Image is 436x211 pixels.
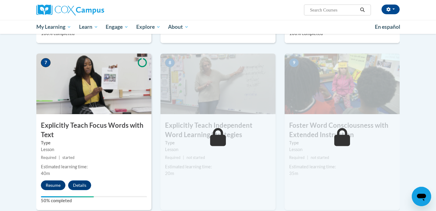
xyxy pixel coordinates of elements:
div: Lesson [41,146,147,153]
a: Explore [132,20,164,34]
div: Your progress [41,196,94,197]
span: About [168,23,189,31]
a: En español [371,21,404,33]
div: Lesson [289,146,395,153]
h3: Explicitly Teach Focus Words with Text [36,121,151,140]
span: Engage [106,23,128,31]
h3: Foster Word Consciousness with Extended Instruction [285,121,400,140]
label: 50% completed [41,197,147,204]
span: Learn [79,23,98,31]
span: 20m [165,171,174,176]
span: | [183,155,184,160]
img: Course Image [36,54,151,114]
button: Details [68,180,91,190]
label: Type [289,140,395,146]
span: 9 [289,58,299,67]
a: Cox Campus [36,5,151,15]
span: 35m [289,171,298,176]
span: | [59,155,60,160]
img: Course Image [160,54,276,114]
div: Main menu [27,20,409,34]
a: Engage [102,20,132,34]
button: Account Settings [381,5,400,14]
span: En español [375,24,400,30]
div: Estimated learning time: [165,163,271,170]
a: About [164,20,193,34]
span: 40m [41,171,50,176]
a: Learn [75,20,102,34]
label: Type [165,140,271,146]
span: started [62,155,74,160]
img: Cox Campus [36,5,104,15]
span: Required [165,155,180,160]
span: not started [187,155,205,160]
span: 7 [41,58,51,67]
div: Lesson [165,146,271,153]
span: Required [41,155,56,160]
label: Type [41,140,147,146]
a: My Learning [32,20,75,34]
span: My Learning [36,23,71,31]
div: Estimated learning time: [289,163,395,170]
span: not started [311,155,329,160]
iframe: Button to launch messaging window [412,187,431,206]
button: Resume [41,180,65,190]
input: Search Courses [309,6,358,14]
span: | [307,155,308,160]
span: 8 [165,58,175,67]
img: Course Image [285,54,400,114]
h3: Explicitly Teach Independent Word Learning Strategies [160,121,276,140]
span: Explore [136,23,160,31]
button: Search [358,6,367,14]
span: Required [289,155,305,160]
div: Estimated learning time: [41,163,147,170]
